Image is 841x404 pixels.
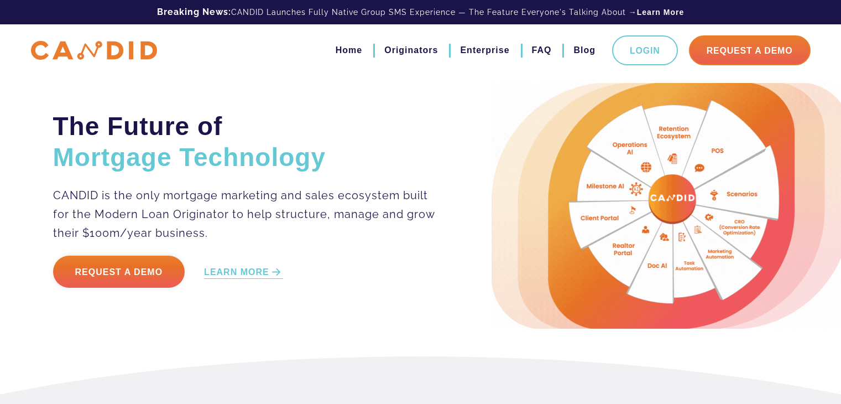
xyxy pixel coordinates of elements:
a: Blog [573,41,596,60]
a: Request A Demo [689,35,811,65]
a: Home [336,41,362,60]
a: Enterprise [460,41,509,60]
img: CANDID APP [31,41,157,60]
a: Login [612,35,678,65]
a: Originators [384,41,438,60]
a: FAQ [532,41,552,60]
p: CANDID is the only mortgage marketing and sales ecosystem built for the Modern Loan Originator to... [53,186,436,242]
b: Breaking News: [157,7,231,17]
a: LEARN MORE [204,266,283,279]
a: Learn More [637,7,684,18]
span: Mortgage Technology [53,143,326,172]
h2: The Future of [53,111,436,173]
a: Request a Demo [53,256,185,288]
